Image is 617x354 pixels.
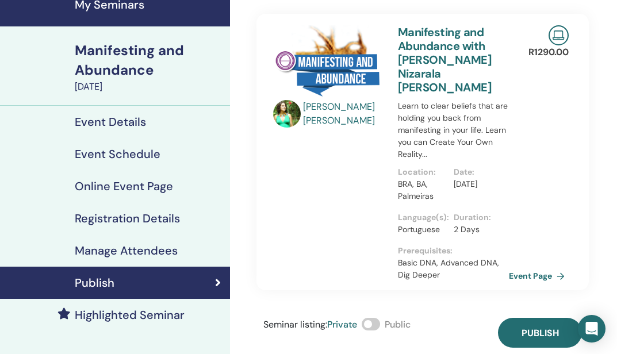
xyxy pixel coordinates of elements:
[398,178,447,202] p: BRA, BA, Palmeiras
[498,318,582,348] button: Publish
[398,257,509,281] p: Basic DNA, Advanced DNA, Dig Deeper
[75,80,223,94] div: [DATE]
[273,25,384,103] img: Manifesting and Abundance
[522,327,559,339] span: Publish
[528,45,569,59] p: R 1290.00
[454,178,503,190] p: [DATE]
[578,315,605,343] div: Open Intercom Messenger
[68,41,230,94] a: Manifesting and Abundance[DATE]
[75,276,114,290] h4: Publish
[398,211,447,224] p: Language(s) :
[398,245,509,257] p: Prerequisites :
[549,25,569,45] img: Live Online Seminar
[454,211,503,224] p: Duration :
[273,100,301,128] img: default.jpg
[75,147,160,161] h4: Event Schedule
[398,25,492,95] a: Manifesting and Abundance with [PERSON_NAME] Nizarala [PERSON_NAME]
[75,244,178,257] h4: Manage Attendees
[509,267,569,284] a: Event Page
[75,115,146,129] h4: Event Details
[75,41,223,80] div: Manifesting and Abundance
[398,224,447,236] p: Portuguese
[385,318,411,330] span: Public
[263,318,327,330] span: Seminar listing :
[75,308,185,322] h4: Highlighted Seminar
[303,100,386,128] a: [PERSON_NAME] [PERSON_NAME]
[398,166,447,178] p: Location :
[75,179,173,193] h4: Online Event Page
[398,100,509,160] p: Learn to clear beliefs that are holding you back from manifesting in your life. Learn you can Cre...
[75,211,180,225] h4: Registration Details
[454,166,503,178] p: Date :
[327,318,357,330] span: Private
[454,224,503,236] p: 2 Days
